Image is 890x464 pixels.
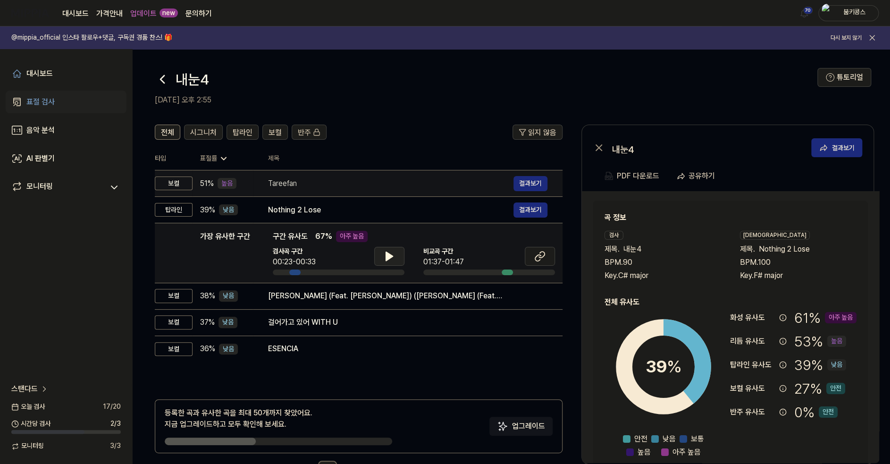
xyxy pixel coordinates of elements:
div: 27 % [794,379,845,398]
div: 내눈4 [612,142,801,153]
div: 보컬 [155,315,193,329]
span: % [667,356,682,377]
th: 제목 [268,147,563,170]
button: 알림70 [797,6,812,21]
div: 붐키콩스 [836,8,873,18]
img: 알림 [798,8,810,19]
span: 아주 높음 [672,447,701,458]
span: 읽지 않음 [528,127,556,138]
div: 보컬 [155,289,193,303]
div: 안전 [819,406,838,418]
div: BPM. 90 [605,257,721,268]
div: 표절률 [200,154,253,163]
button: 다시 보지 않기 [831,34,862,42]
div: Key. C# major [605,270,721,281]
div: 39 [646,354,682,380]
a: 문의하기 [185,8,212,19]
button: 업그레이드 [489,417,553,436]
h1: 내눈4 [176,69,209,89]
div: [DEMOGRAPHIC_DATA] [740,231,810,240]
div: Nothing 2 Lose [268,204,513,216]
a: 모니터링 [11,181,104,194]
img: PDF Download [605,172,613,180]
span: 높음 [638,447,651,458]
span: 내눈4 [623,244,641,255]
div: 가장 유사한 구간 [200,231,250,275]
div: AI 판별기 [26,153,55,164]
button: profile붐키콩스 [818,5,879,21]
button: 보컬 [262,125,288,140]
h2: 전체 유사도 [605,296,856,308]
a: 대시보드 [62,8,89,19]
div: BPM. 100 [740,257,856,268]
div: 검사 [605,231,623,240]
span: 반주 [298,127,311,138]
span: 시간당 검사 [11,419,50,429]
div: 반주 유사도 [730,406,775,418]
span: 67 % [315,231,332,242]
div: 보컬 [155,177,193,191]
span: 36 % [200,343,215,354]
div: 53 % [794,331,846,351]
div: 결과보기 [832,143,855,153]
span: 구간 유사도 [273,231,308,242]
div: 01:37-01:47 [423,256,464,268]
span: 2 / 3 [110,419,121,429]
span: 보컬 [269,127,282,138]
a: 표절 검사 [6,91,126,113]
span: 검사곡 구간 [273,247,316,256]
button: 읽지 않음 [512,125,563,140]
button: 튜토리얼 [817,68,871,87]
span: 안전 [634,433,647,445]
span: 38 % [200,290,215,302]
h2: 곡 정보 [605,212,856,223]
a: 스탠다드 [11,383,49,395]
span: Nothing 2 Lose [759,244,810,255]
div: 표절 검사 [26,96,55,108]
div: 39 % [794,355,846,375]
button: PDF 다운로드 [603,167,661,186]
div: 탑라인 [155,203,193,217]
span: 39 % [200,204,215,216]
span: 전체 [161,127,174,138]
span: 51 % [200,178,214,189]
button: 결과보기 [513,202,547,218]
div: 공유하기 [688,170,715,182]
span: 보통 [691,433,704,445]
div: 음악 분석 [26,125,55,136]
a: Sparkles업그레이드 [489,425,553,434]
a: 대시보드 [6,62,126,85]
div: ESENCIA [268,343,547,354]
div: 대시보드 [26,68,53,79]
a: 업데이트 [130,8,157,19]
button: 공유하기 [672,167,722,186]
div: 70 [803,7,813,14]
span: 제목 . [605,244,620,255]
span: 3 / 3 [110,441,121,451]
div: 낮음 [219,204,238,216]
a: AI 판별기 [6,147,126,170]
div: 보컬 유사도 [730,383,775,394]
a: 음악 분석 [6,119,126,142]
div: 낮음 [218,317,237,328]
div: new [160,8,178,18]
div: 안전 [826,383,845,394]
div: 낮음 [219,344,238,355]
img: profile [822,4,833,23]
span: 제목 . [740,244,755,255]
div: 낮음 [219,290,238,302]
div: Tareefan [268,178,513,189]
a: 곡 정보검사제목.내눈4BPM.90Key.C# major[DEMOGRAPHIC_DATA]제목.Nothing 2 LoseBPM.100Key.F# major전체 유사도39%안전낮음... [582,191,879,463]
div: Key. F# major [740,270,856,281]
button: 전체 [155,125,180,140]
div: 높음 [827,336,846,347]
span: 모니터링 [11,441,44,451]
button: 탑라인 [227,125,259,140]
button: 가격안내 [96,8,123,19]
span: 17 / 20 [103,402,121,412]
button: 결과보기 [811,138,862,157]
button: 결과보기 [513,176,547,191]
